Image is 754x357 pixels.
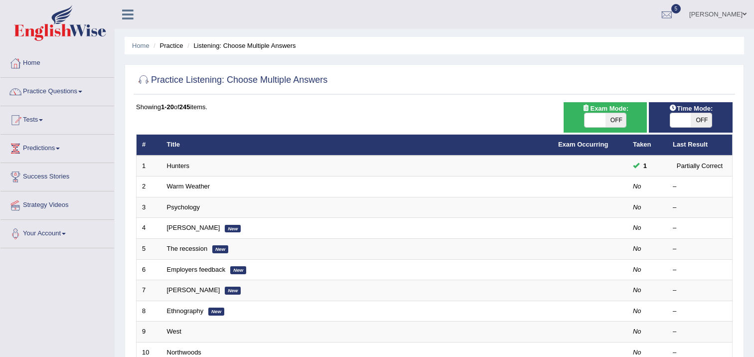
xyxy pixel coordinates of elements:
td: 9 [137,322,161,343]
div: – [673,265,727,275]
a: Success Stories [0,163,114,188]
em: New [230,266,246,274]
span: 5 [671,4,681,13]
em: No [633,328,641,335]
td: 7 [137,280,161,301]
th: Last Result [667,135,733,156]
td: 2 [137,177,161,197]
div: – [673,244,727,254]
span: OFF [605,113,626,127]
li: Listening: Choose Multiple Answers [185,41,296,50]
em: New [225,287,241,295]
a: Northwoods [167,349,201,356]
b: 1-20 [161,103,174,111]
em: No [633,307,641,315]
div: – [673,182,727,191]
a: Exam Occurring [558,141,608,148]
a: Warm Weather [167,182,210,190]
em: No [633,182,641,190]
em: No [633,266,641,273]
em: No [633,286,641,294]
a: Practice Questions [0,78,114,103]
td: 6 [137,259,161,280]
th: # [137,135,161,156]
span: You can still take this question [639,161,651,171]
td: 1 [137,156,161,177]
li: Practice [151,41,183,50]
a: Strategy Videos [0,191,114,216]
div: – [673,327,727,337]
a: The recession [167,245,208,252]
em: New [208,308,224,316]
b: 245 [179,103,190,111]
div: Showing of items. [136,102,733,112]
em: No [633,349,641,356]
a: Home [0,49,114,74]
a: Employers feedback [167,266,226,273]
a: Psychology [167,203,200,211]
span: OFF [691,113,712,127]
div: Show exams occurring in exams [564,102,647,133]
div: – [673,223,727,233]
td: 3 [137,197,161,218]
th: Taken [627,135,667,156]
div: – [673,307,727,316]
a: Tests [0,106,114,131]
td: 8 [137,301,161,322]
a: Ethnography [167,307,204,315]
a: [PERSON_NAME] [167,286,220,294]
a: Your Account [0,220,114,245]
h2: Practice Listening: Choose Multiple Answers [136,73,327,88]
div: Partially Correct [673,161,727,171]
em: No [633,245,641,252]
a: Predictions [0,135,114,160]
div: – [673,203,727,212]
a: West [167,328,181,335]
em: No [633,203,641,211]
th: Title [161,135,553,156]
a: Hunters [167,162,190,170]
em: New [212,245,228,253]
em: No [633,224,641,231]
a: [PERSON_NAME] [167,224,220,231]
td: 5 [137,239,161,260]
a: Home [132,42,150,49]
div: – [673,286,727,295]
span: Time Mode: [665,103,717,114]
td: 4 [137,218,161,239]
em: New [225,225,241,233]
span: Exam Mode: [578,103,632,114]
